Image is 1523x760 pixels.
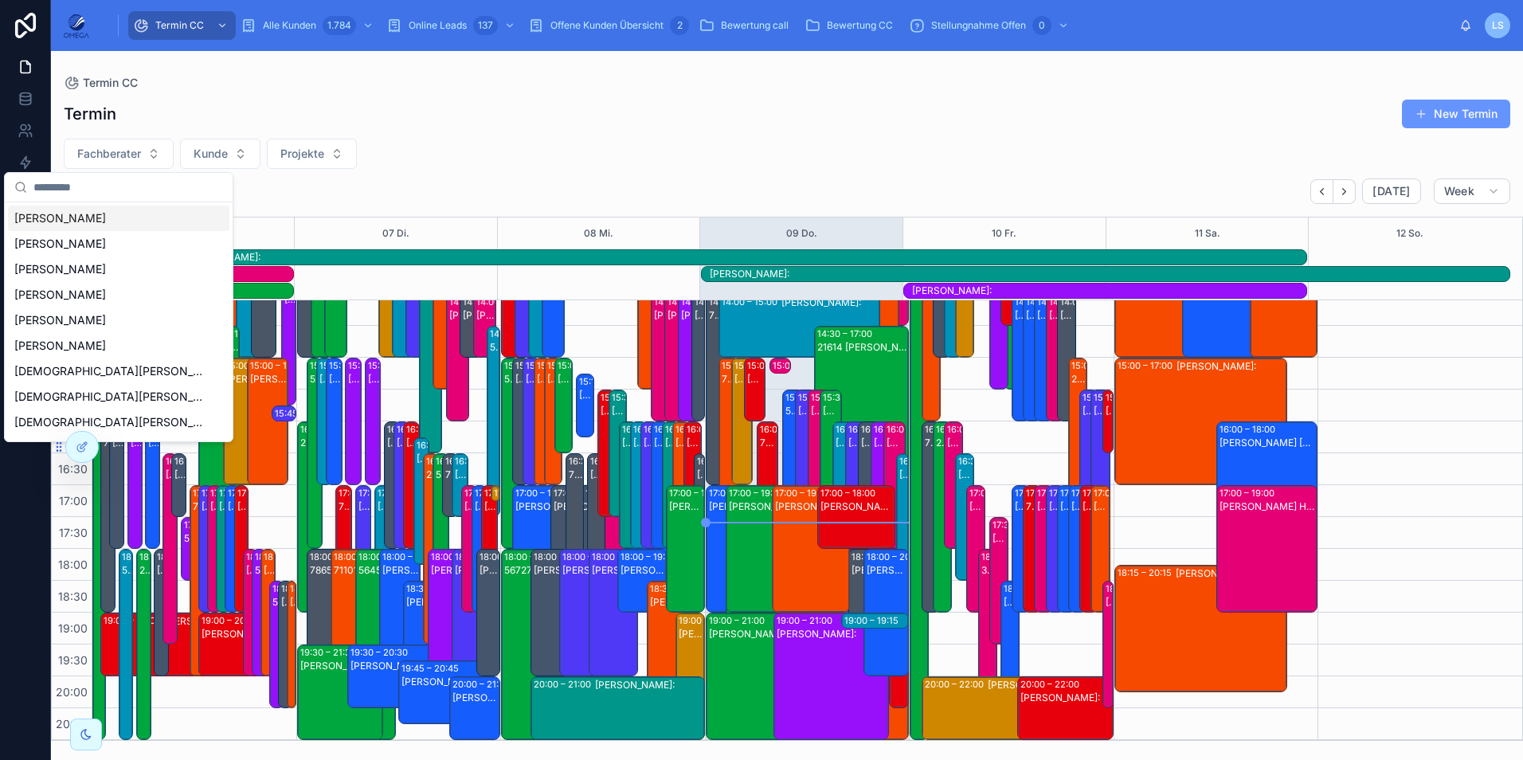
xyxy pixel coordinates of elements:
[612,405,625,417] div: [PERSON_NAME]:
[348,373,360,386] div: [PERSON_NAME]:
[569,455,628,468] div: 16:30 – 19:30
[406,423,466,436] div: 16:00 – 18:00
[638,263,660,389] div: 13:30 – 15:30[PERSON_NAME]:
[1217,422,1317,548] div: 16:00 – 18:00[PERSON_NAME] [PERSON_NAME]:
[194,146,228,162] span: Kunde
[300,437,312,449] div: 22395 [PERSON_NAME]:[PERSON_NAME]
[104,437,114,449] div: 78652 [PERSON_NAME]:[PERSON_NAME]
[397,437,409,449] div: [PERSON_NAME]:
[584,217,613,249] button: 08 Mi.
[64,139,174,169] button: Select Button
[1015,296,1075,308] div: 14:00 – 16:00
[555,358,572,452] div: 15:00 – 16:30[PERSON_NAME]:
[323,16,356,35] div: 1.784
[327,358,342,484] div: 15:00 – 17:00[PERSON_NAME]:
[14,312,106,328] span: [PERSON_NAME]
[236,11,382,40] a: Alle Kunden1.784
[823,391,882,404] div: 15:30 – 17:30
[433,263,455,389] div: 13:30 – 15:30[PERSON_NAME]:
[722,373,738,386] div: 72160 [PERSON_NAME]:[PERSON_NAME]
[174,455,233,468] div: 16:30 – 17:30
[417,452,429,465] div: [PERSON_NAME]:
[526,373,539,386] div: [PERSON_NAME]:
[786,217,817,249] div: 09 Do.
[155,19,204,32] span: Termin CC
[800,11,904,40] a: Bewertung CC
[420,263,441,452] div: 13:30 – 16:3029279 [PERSON_NAME] [PERSON_NAME]:[PERSON_NAME]
[874,437,891,449] div: [PERSON_NAME]:
[654,437,668,449] div: [PERSON_NAME] [PERSON_NAME]:
[945,422,962,548] div: 16:00 – 18:00[PERSON_NAME] [PERSON_NAME]:
[382,217,409,249] button: 07 Di.
[414,438,429,564] div: 16:15 – 18:15[PERSON_NAME]:
[992,217,1016,249] button: 10 Fr.
[319,359,378,372] div: 15:00 – 17:00
[14,389,204,405] span: [DEMOGRAPHIC_DATA][PERSON_NAME]
[1434,178,1510,204] button: Week
[515,359,574,372] div: 15:00 – 17:00
[770,358,790,374] div: 15:00 – 15:15[DEMOGRAPHIC_DATA][PERSON_NAME]:
[534,358,551,484] div: 15:00 – 17:00[PERSON_NAME]:
[1103,390,1113,452] div: 15:30 – 16:30[PERSON_NAME]:
[224,358,264,484] div: 15:00 – 17:00[PERSON_NAME]:
[644,423,703,436] div: 16:00 – 18:00
[925,437,939,449] div: 78652 [PERSON_NAME]:[PERSON_NAME]
[783,390,803,548] div: 15:30 – 18:0052388 [PERSON_NAME]:[PERSON_NAME]
[14,261,106,277] span: [PERSON_NAME]
[14,210,106,226] span: [PERSON_NAME]
[504,359,564,372] div: 15:00 – 18:00
[474,295,495,357] div: 14:00 – 15:00[PERSON_NAME] [PERSON_NAME]:
[641,422,658,548] div: 16:00 – 18:00[PERSON_NAME]:
[545,358,562,484] div: 15:00 – 17:00[PERSON_NAME]:
[577,374,593,437] div: 15:15 – 16:15[PERSON_NAME] [PERSON_NAME]:
[796,390,816,516] div: 15:30 – 17:30[PERSON_NAME]:
[609,390,626,516] div: 15:30 – 17:30[PERSON_NAME]:
[1402,100,1510,128] button: New Termin
[922,231,940,421] div: 13:00 – 16:0078652 [PERSON_NAME]:[PERSON_NAME]
[644,437,657,449] div: [PERSON_NAME]:
[817,341,908,354] div: 21614 [PERSON_NAME]:[PERSON_NAME]
[298,422,313,612] div: 16:00 – 19:0022395 [PERSON_NAME]:[PERSON_NAME]
[180,139,260,169] button: Select Button
[836,423,895,436] div: 16:00 – 18:00
[449,296,509,308] div: 14:00 – 16:00
[131,437,141,449] div: [PERSON_NAME]:
[397,423,456,436] div: 16:00 – 18:00
[385,422,400,548] div: 16:00 – 18:00[PERSON_NAME]:
[172,454,186,516] div: 16:30 – 17:30[PERSON_NAME]:
[887,437,903,449] div: [PERSON_NAME] [PERSON_NAME]:
[14,338,106,354] span: [PERSON_NAME]
[681,309,699,322] div: [PERSON_NAME]:
[14,363,204,379] span: [DEMOGRAPHIC_DATA][PERSON_NAME]
[424,454,439,644] div: 16:30 – 19:3028325 [PERSON_NAME]:[PERSON_NAME]
[925,423,985,436] div: 16:00 – 19:00
[83,75,138,91] span: Termin CC
[675,423,735,436] div: 16:00 – 18:00
[1083,405,1097,417] div: [PERSON_NAME]:
[848,437,865,449] div: [PERSON_NAME]:
[5,202,233,441] div: Suggestions
[1049,296,1109,308] div: 14:00 – 16:00
[1396,217,1423,249] div: 12 So.
[110,422,123,548] div: 16:00 – 18:00[PERSON_NAME]:
[846,422,866,548] div: 16:00 – 18:00[PERSON_NAME]:
[272,406,296,422] div: 15:45 – 16:00[PERSON_NAME]:
[502,358,519,548] div: 15:00 – 18:0056427 [PERSON_NAME]:[PERSON_NAME]
[590,455,650,468] div: 16:30 – 18:30
[958,455,1018,468] div: 16:30 – 18:30
[14,414,204,430] span: [DEMOGRAPHIC_DATA][PERSON_NAME]
[734,359,793,372] div: 15:00 – 17:00
[317,358,332,484] div: 15:00 – 17:00[PERSON_NAME]:
[433,454,448,580] div: 16:30 – 18:3056753 [PERSON_NAME]:[PERSON_NAME]
[668,309,686,322] div: [PERSON_NAME] [PERSON_NAME]:
[226,373,263,386] div: [PERSON_NAME]:
[267,139,357,169] button: Select Button
[773,359,831,372] div: 15:00 – 15:15
[785,391,845,404] div: 15:30 – 18:00
[368,359,427,372] div: 15:00 – 17:00
[1032,16,1051,35] div: 0
[426,455,486,468] div: 16:30 – 19:30
[566,454,583,644] div: 16:30 – 19:3078652 [PERSON_NAME]:[PERSON_NAME]
[1047,295,1064,421] div: 14:00 – 16:00[PERSON_NAME]:
[300,423,360,436] div: 16:00 – 19:00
